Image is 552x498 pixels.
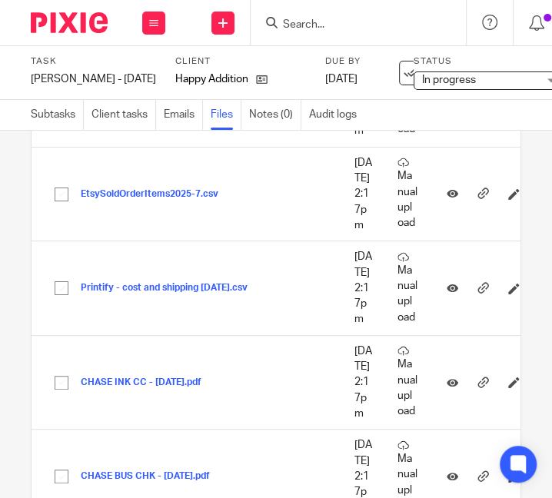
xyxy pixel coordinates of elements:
[31,71,156,87] div: [PERSON_NAME] - [DATE]
[249,100,301,130] a: Notes (0)
[397,157,417,231] p: Manual upload
[31,12,108,33] img: Pixie
[164,100,203,130] a: Emails
[47,462,76,491] input: Select
[81,283,259,294] button: Printify - cost and shipping [DATE].csv
[47,274,76,303] input: Select
[309,100,364,130] a: Audit logs
[325,74,357,85] span: [DATE]
[354,344,374,422] p: [DATE] 2:17pm
[175,55,310,68] label: Client
[81,377,213,388] button: CHASE INK CC - [DATE].pdf
[397,345,417,419] p: Manual upload
[81,471,221,482] button: CHASE BUS CHK - [DATE].pdf
[47,180,76,209] input: Select
[281,18,420,32] input: Search
[397,251,417,325] p: Manual upload
[31,55,156,68] label: Task
[354,249,374,327] p: [DATE] 2:17pm
[31,100,84,130] a: Subtasks
[422,75,476,85] span: In progress
[31,71,156,87] div: Jules - July 2025
[325,55,394,68] label: Due by
[91,100,156,130] a: Client tasks
[47,368,76,397] input: Select
[211,100,241,130] a: Files
[81,189,230,200] button: EtsySoldOrderItems2025-7.csv
[175,71,248,87] p: Happy Addition
[354,155,374,234] p: [DATE] 2:17pm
